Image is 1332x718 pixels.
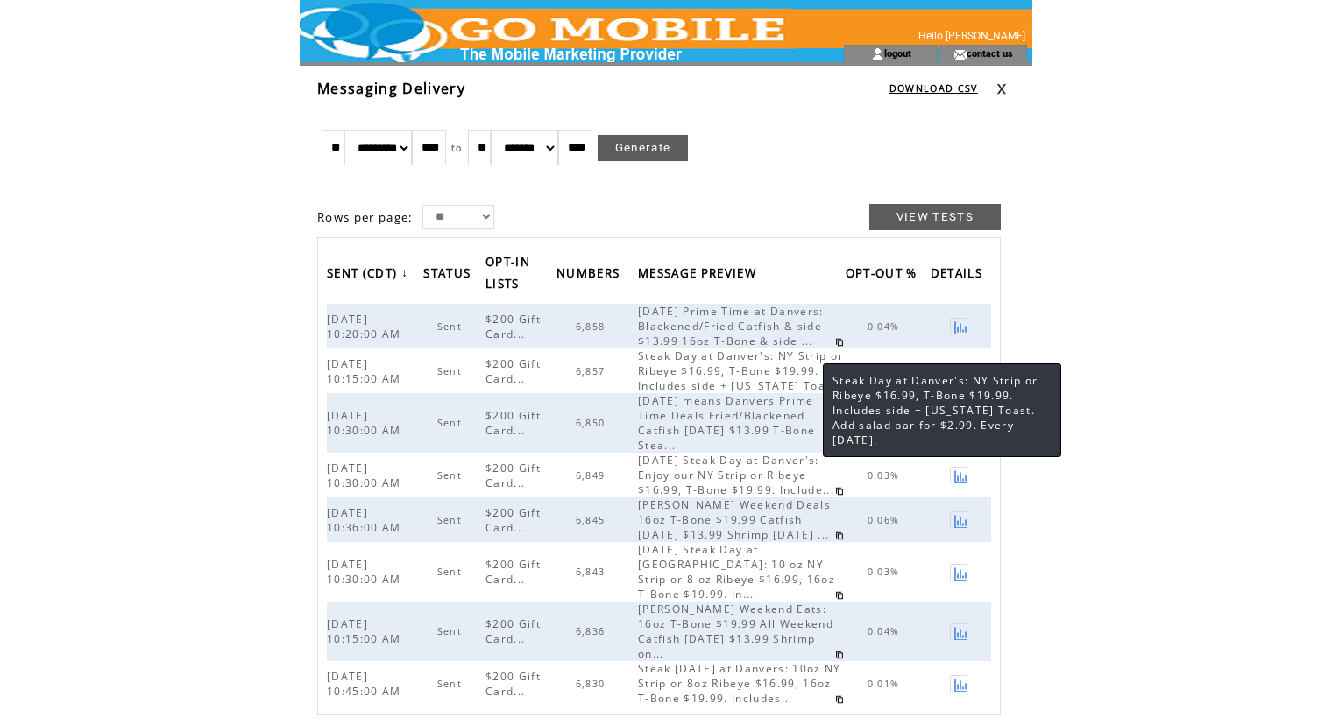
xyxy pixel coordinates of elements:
span: 0.06% [868,514,904,526]
span: [DATE] 10:45:00 AM [327,669,406,699]
span: Rows per page: [317,209,414,225]
span: 0.03% [868,566,904,578]
a: MESSAGE PREVIEW [638,260,765,289]
span: [DATE] 10:20:00 AM [327,312,406,341]
span: STATUS [423,261,475,290]
span: Steak Day at Danver's: NY Strip or Ribeye $16.99, T-Bone $19.99. Includes side + [US_STATE] Toast... [832,373,1038,447]
span: Hello [PERSON_NAME] [918,30,1025,42]
span: Sent [437,320,466,333]
span: Sent [437,417,466,429]
span: OPT-OUT % [846,261,922,290]
span: [DATE] 10:15:00 AM [327,616,406,646]
span: [DATE] Steak Day at [GEOGRAPHIC_DATA]: 10 oz NY Strip or 8 oz Ribeye $16.99, 16oz T-Bone $19.99. ... [638,542,835,602]
span: MESSAGE PREVIEW [638,261,761,290]
span: [DATE] 10:30:00 AM [327,408,406,438]
span: $200 Gift Card... [485,356,541,386]
span: Steak Day at Danver's: NY Strip or Ribeye $16.99, T-Bone $19.99. Includes side + [US_STATE] Toa... [638,348,843,393]
span: [DATE] means Danvers Prime Time Deals Fried/Blackened Catfish [DATE] $13.99 T-Bone Stea... [638,393,815,453]
span: [DATE] 10:36:00 AM [327,505,406,535]
a: VIEW TESTS [869,204,1001,230]
img: contact_us_icon.gif [953,47,967,61]
span: OPT-IN LISTS [485,250,530,300]
span: [DATE] 10:30:00 AM [327,557,406,587]
span: $200 Gift Card... [485,408,541,438]
a: SENT (CDT)↓ [327,260,413,289]
span: Steak [DATE] at Danvers: 10oz NY Strip or 8oz Ribeye $16.99, 16oz T-Bone $19.99. Includes... [638,661,841,706]
span: Sent [437,365,466,377]
span: [DATE] 10:30:00 AM [327,461,406,490]
span: NUMBERS [556,261,624,290]
a: Generate [598,135,689,161]
a: DOWNLOAD CSV [889,82,978,95]
span: $200 Gift Card... [485,669,541,699]
a: NUMBERS [556,260,628,289]
a: OPT-OUT % [846,260,926,289]
a: contact us [967,47,1013,59]
span: DETAILS [931,261,987,290]
span: to [451,142,463,154]
span: $200 Gift Card... [485,616,541,646]
span: SENT (CDT) [327,261,401,290]
span: Sent [437,625,466,637]
span: 6,850 [576,417,610,429]
span: [DATE] 10:15:00 AM [327,356,406,386]
span: 6,843 [576,566,610,578]
span: Sent [437,514,466,526]
span: 6,836 [576,625,610,637]
span: 0.04% [868,625,904,637]
span: Sent [437,469,466,482]
span: Sent [437,566,466,578]
span: $200 Gift Card... [485,461,541,490]
span: [DATE] Steak Day at Danver's: Enjoy our NY Strip or Ribeye $16.99, T-Bone $19.99. Include... [638,453,839,497]
span: [PERSON_NAME] Weekend Deals: 16oz T-Bone $19.99 Catfish [DATE] $13.99 Shrimp [DATE] ... [638,497,834,542]
span: 6,845 [576,514,610,526]
span: 6,857 [576,365,610,377]
span: Messaging Delivery [317,79,465,98]
span: [PERSON_NAME] Weekend Eats: 16oz T-Bone $19.99 All Weekend Catfish [DATE] $13.99 Shrimp on... [638,602,833,661]
span: [DATE] Prime Time at Danvers: Blackened/Fried Catfish & side $13.99 16oz T-Bone & side ... [638,304,824,348]
span: $200 Gift Card... [485,505,541,535]
span: 0.04% [868,320,904,333]
span: 0.01% [868,678,904,690]
a: logout [884,47,911,59]
span: $200 Gift Card... [485,557,541,587]
span: 6,858 [576,320,610,333]
img: account_icon.gif [871,47,884,61]
span: 0.03% [868,469,904,482]
a: STATUS [423,260,479,289]
span: $200 Gift Card... [485,312,541,341]
span: 6,849 [576,469,610,482]
span: 6,830 [576,678,610,690]
span: Sent [437,678,466,690]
